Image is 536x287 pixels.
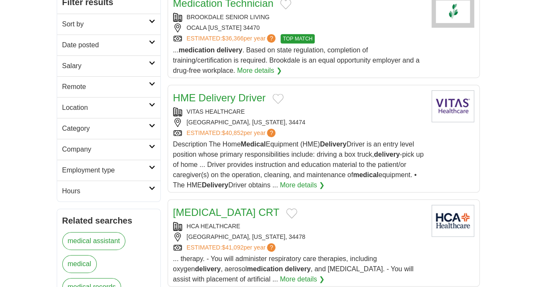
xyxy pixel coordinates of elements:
a: Hours [57,181,160,201]
strong: Medical [240,141,266,148]
strong: delivery [195,265,220,273]
div: OCALA [US_STATE] 34470 [173,23,425,32]
strong: Delivery [320,141,346,148]
a: ESTIMATED:$41,092per year? [187,243,278,252]
h2: Hours [62,186,149,196]
span: ? [267,129,275,137]
a: Employment type [57,160,160,181]
a: More details ❯ [237,66,282,76]
a: BROOKDALE SENIOR LIVING [187,14,270,20]
strong: medical [353,171,379,178]
h2: Remote [62,82,149,92]
a: ESTIMATED:$40,852per year? [187,129,278,138]
a: Category [57,118,160,139]
strong: medication [179,46,214,54]
span: TOP MATCH [281,34,314,43]
span: $40,852 [222,129,243,136]
strong: Delivery [202,181,228,189]
strong: medication [247,265,283,273]
a: medical assistant [62,232,126,250]
img: HCA Healthcare logo [432,205,474,237]
h2: Employment type [62,165,149,175]
a: Location [57,97,160,118]
div: [GEOGRAPHIC_DATA], [US_STATE], 34474 [173,118,425,127]
span: ... therapy. - You will administer respiratory care therapies, including oxygen , aerosol , and [... [173,255,414,283]
img: Vitas Healthcare logo [432,90,474,122]
strong: delivery [285,265,310,273]
a: ESTIMATED:$36,366per year? [187,34,278,43]
a: Remote [57,76,160,97]
a: HCA HEALTHCARE [187,223,240,230]
h2: Location [62,103,149,113]
button: Add to favorite jobs [286,208,297,218]
a: Salary [57,55,160,76]
a: Company [57,139,160,160]
span: ... . Based on state regulation, completion of training/certification is required. Brookdale is a... [173,46,420,74]
span: $41,092 [222,244,243,251]
h2: Sort by [62,19,149,29]
a: More details ❯ [280,274,324,284]
a: [MEDICAL_DATA] CRT [173,207,279,218]
h2: Date posted [62,40,149,50]
strong: delivery [217,46,242,54]
a: HME Delivery Driver [173,92,266,103]
a: Sort by [57,14,160,34]
h2: Company [62,144,149,155]
a: Date posted [57,34,160,55]
span: ? [267,34,275,43]
h2: Salary [62,61,149,71]
span: Description The Home Equipment (HME) Driver is an entry level position whose primary responsibili... [173,141,424,189]
a: VITAS HEALTHCARE [187,108,245,115]
button: Add to favorite jobs [272,94,284,104]
a: More details ❯ [280,180,324,190]
a: medical [62,255,97,273]
h2: Related searches [62,214,155,227]
h2: Category [62,123,149,134]
strong: delivery [374,151,400,158]
span: $36,366 [222,35,243,42]
span: ? [267,243,275,252]
div: [GEOGRAPHIC_DATA], [US_STATE], 34478 [173,232,425,241]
